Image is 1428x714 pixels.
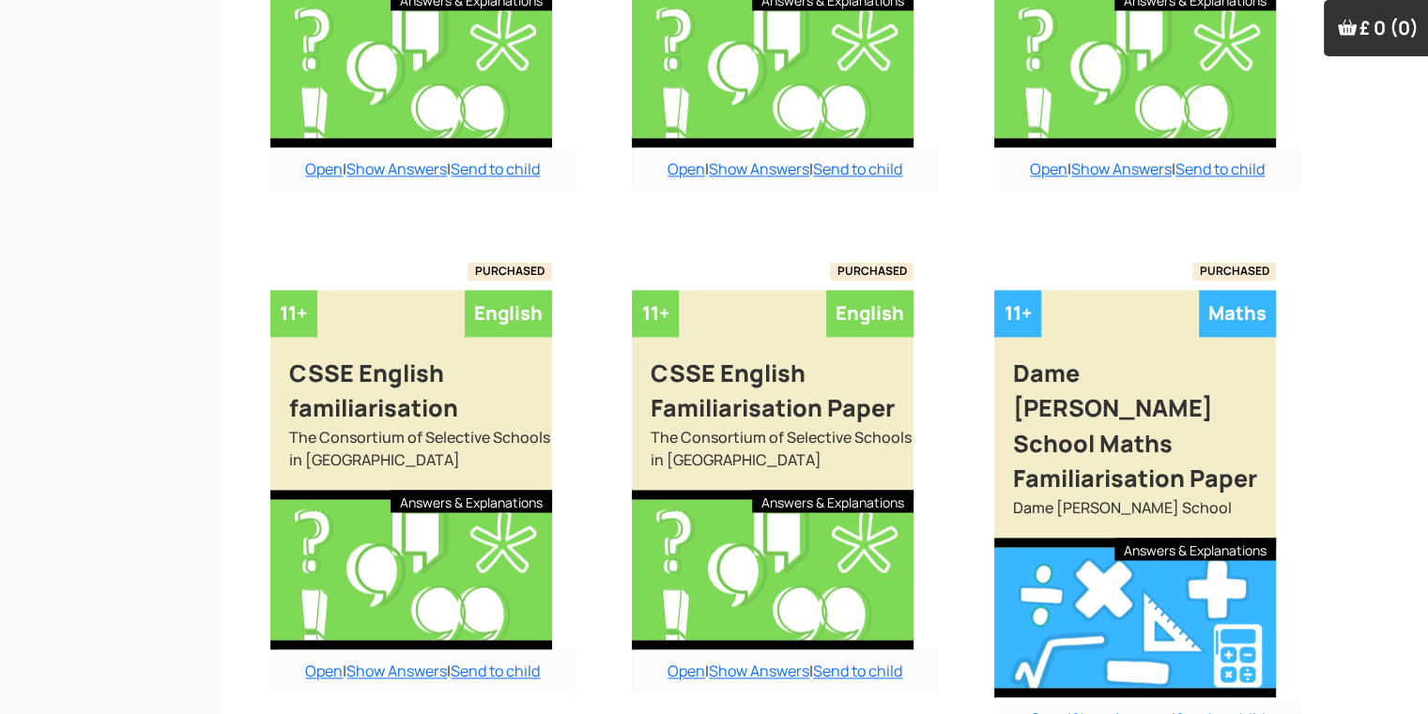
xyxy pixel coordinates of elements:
div: CSSE English Familiarisation Paper [632,337,914,426]
a: Open [305,661,343,681]
a: Open [1030,159,1067,179]
a: Show Answers [1071,159,1172,179]
div: | | [270,649,576,692]
div: | | [632,649,938,692]
div: English [826,290,914,337]
div: | | [994,147,1300,190]
div: | | [270,147,576,190]
span: PURCHASED [1192,262,1277,281]
div: 11+ [632,290,679,337]
div: English [465,290,552,337]
div: The Consortium of Selective Schools in [GEOGRAPHIC_DATA] [632,426,914,490]
a: Show Answers [346,661,447,681]
span: £ 0 (0) [1359,15,1419,40]
a: Show Answers [709,661,809,681]
a: Send to child [1175,159,1265,179]
span: PURCHASED [468,262,552,281]
a: Open [668,159,705,179]
div: Answers & Explanations [752,490,914,512]
img: Your items in the shopping basket [1338,18,1357,37]
div: 11+ [270,290,317,337]
a: Send to child [451,159,540,179]
div: | | [632,147,938,190]
div: CSSE English familiarisation [270,337,552,426]
a: Send to child [451,661,540,681]
div: Maths [1199,290,1276,337]
a: Send to child [813,159,902,179]
div: 11+ [994,290,1041,337]
div: Answers & Explanations [391,490,552,512]
div: Dame [PERSON_NAME] School [994,496,1276,538]
a: Open [668,661,705,681]
a: Show Answers [346,159,447,179]
div: The Consortium of Selective Schools in [GEOGRAPHIC_DATA] [270,426,552,490]
span: PURCHASED [830,262,914,281]
div: Answers & Explanations [1114,538,1276,560]
a: Open [305,159,343,179]
a: Show Answers [709,159,809,179]
div: Dame [PERSON_NAME] School Maths Familiarisation Paper [994,337,1276,496]
a: Send to child [813,661,902,681]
